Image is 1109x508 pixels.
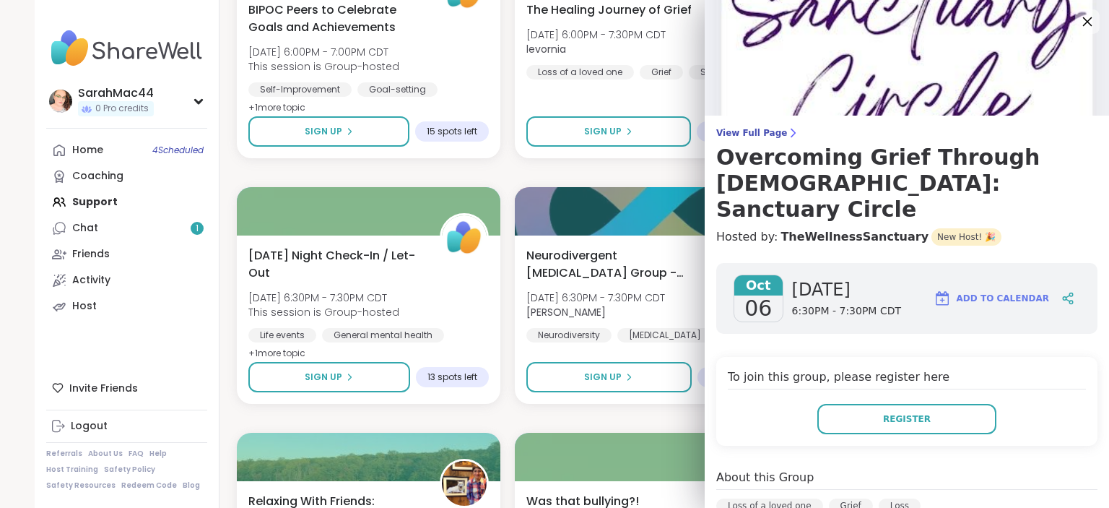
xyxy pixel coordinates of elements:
[121,481,177,491] a: Redeem Code
[248,82,352,97] div: Self-Improvement
[46,267,207,293] a: Activity
[526,116,690,147] button: Sign Up
[305,125,342,138] span: Sign Up
[357,82,438,97] div: Goal-setting
[72,247,110,262] div: Friends
[248,290,399,305] span: [DATE] 6:30PM - 7:30PM CDT
[46,449,82,459] a: Referrals
[152,145,204,156] span: 4 Scheduled
[526,290,665,305] span: [DATE] 6:30PM - 7:30PM CDT
[526,27,666,42] span: [DATE] 6:00PM - 7:30PM CDT
[931,228,1001,246] span: New Host! 🎉
[689,65,758,79] div: Spirituality
[104,465,155,475] a: Safety Policy
[248,45,399,59] span: [DATE] 6:00PM - 7:00PM CDT
[88,449,123,459] a: About Us
[183,481,200,491] a: Blog
[95,103,149,115] span: 0 Pro credits
[248,305,399,319] span: This session is Group-hosted
[46,23,207,74] img: ShareWell Nav Logo
[248,247,424,282] span: [DATE] Night Check-In / Let-Out
[817,404,996,434] button: Register
[46,293,207,319] a: Host
[71,419,108,434] div: Logout
[46,375,207,401] div: Invite Friends
[248,116,409,147] button: Sign Up
[716,145,1097,223] h3: Overcoming Grief Through [DEMOGRAPHIC_DATA]: Sanctuary Circle
[957,292,1049,305] span: Add to Calendar
[78,85,154,101] div: SarahMac44
[196,223,199,235] span: 1
[248,362,410,392] button: Sign Up
[72,169,123,184] div: Coaching
[734,275,783,296] span: Oct
[716,228,1097,246] h4: Hosted by:
[617,328,713,343] div: [MEDICAL_DATA]
[927,281,1056,316] button: Add to Calendar
[46,137,207,163] a: Home4Scheduled
[322,328,444,343] div: General mental health
[934,290,951,307] img: ShareWell Logomark
[427,371,477,383] span: 13 spots left
[716,469,814,486] h4: About this Group
[149,449,167,459] a: Help
[46,465,98,475] a: Host Training
[584,125,622,138] span: Sign Up
[305,371,342,384] span: Sign Up
[72,273,110,288] div: Activity
[72,143,103,158] div: Home
[526,328,612,343] div: Neurodiversity
[640,65,683,79] div: Grief
[883,413,931,426] span: Register
[442,461,487,506] img: AmberWolffWizard
[744,296,772,322] span: 06
[442,215,487,260] img: ShareWell
[716,127,1097,223] a: View Full PageOvercoming Grief Through [DEMOGRAPHIC_DATA]: Sanctuary Circle
[72,221,98,236] div: Chat
[792,304,901,319] span: 6:30PM - 7:30PM CDT
[526,247,702,282] span: Neurodivergent [MEDICAL_DATA] Group - [DATE]
[248,1,424,36] span: BIPOC Peers to Celebrate Goals and Achievements
[526,1,692,19] span: The Healing Journey of Grief
[248,59,399,74] span: This session is Group-hosted
[792,278,901,301] span: [DATE]
[526,305,606,319] b: [PERSON_NAME]
[46,241,207,267] a: Friends
[49,90,72,113] img: SarahMac44
[427,126,477,137] span: 15 spots left
[526,42,566,56] b: levornia
[728,369,1086,389] h4: To join this group, please register here
[584,371,622,384] span: Sign Up
[526,362,691,392] button: Sign Up
[526,65,634,79] div: Loss of a loved one
[716,127,1097,139] span: View Full Page
[46,413,207,439] a: Logout
[46,481,116,491] a: Safety Resources
[129,449,144,459] a: FAQ
[780,228,928,246] a: TheWellnessSanctuary
[248,328,316,343] div: Life events
[46,215,207,241] a: Chat1
[46,163,207,189] a: Coaching
[72,299,97,314] div: Host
